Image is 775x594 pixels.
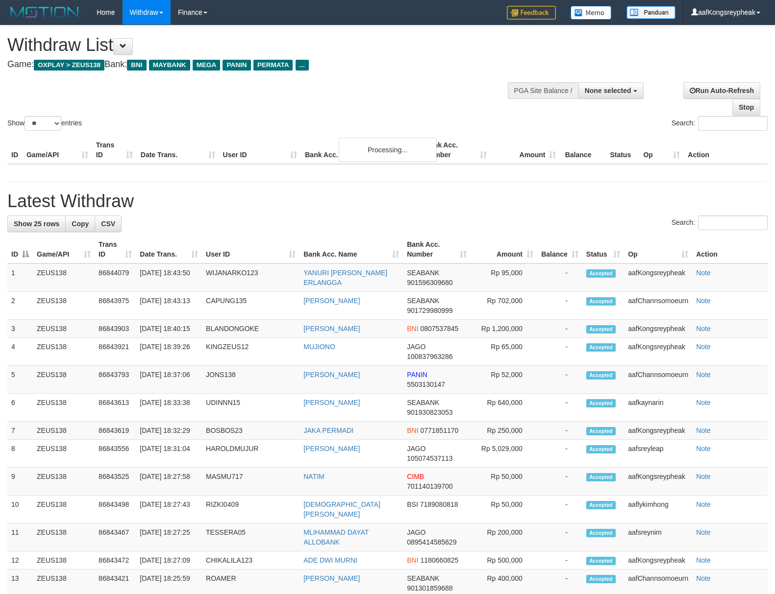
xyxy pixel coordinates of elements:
[508,82,578,99] div: PGA Site Balance /
[7,35,507,55] h1: Withdraw List
[33,338,95,366] td: ZEUS138
[624,422,692,440] td: aafKongsreypheak
[578,82,644,99] button: None selected
[149,60,190,71] span: MAYBANK
[624,496,692,523] td: aaflykimhong
[624,263,692,292] td: aafKongsreypheak
[193,60,221,71] span: MEGA
[303,399,360,406] a: [PERSON_NAME]
[537,440,582,468] td: -
[537,320,582,338] td: -
[303,427,353,434] a: JAKA PERMADI
[471,523,537,551] td: Rp 200,000
[296,60,309,71] span: ...
[420,325,458,333] span: Copy 0807537845 to clipboard
[586,427,616,435] span: Accepted
[33,236,95,263] th: Game/API: activate to sort column ascending
[471,551,537,570] td: Rp 500,000
[136,263,202,292] td: [DATE] 18:43:50
[586,575,616,583] span: Accepted
[407,343,425,351] span: JAGO
[300,236,403,263] th: Bank Acc. Name: activate to sort column ascending
[624,366,692,394] td: aafChannsomoeurn
[537,236,582,263] th: Balance: activate to sort column ascending
[692,236,768,263] th: Action
[471,320,537,338] td: Rp 1,200,000
[303,325,360,333] a: [PERSON_NAME]
[303,371,360,379] a: [PERSON_NAME]
[303,556,357,564] a: ADE DWI MURNI
[7,394,33,422] td: 6
[407,584,452,592] span: Copy 901301859688 to clipboard
[471,422,537,440] td: Rp 250,000
[202,394,300,422] td: UDINNN15
[301,136,421,164] th: Bank Acc. Name
[491,136,560,164] th: Amount
[202,422,300,440] td: BOSBOS23
[606,136,639,164] th: Status
[303,528,369,546] a: MLIHAMMAD DAYAT ALLOBANK
[683,82,760,99] a: Run Auto-Refresh
[33,320,95,338] td: ZEUS138
[253,60,293,71] span: PERMATA
[586,445,616,453] span: Accepted
[696,399,711,406] a: Note
[7,422,33,440] td: 7
[698,116,768,131] input: Search:
[624,551,692,570] td: aafKongsreypheak
[95,440,136,468] td: 86843556
[202,263,300,292] td: WIJANARKO123
[571,6,612,20] img: Button%20Memo.svg
[672,215,768,230] label: Search:
[586,343,616,352] span: Accepted
[586,269,616,278] span: Accepted
[471,292,537,320] td: Rp 702,000
[7,263,33,292] td: 1
[7,136,23,164] th: ID
[696,371,711,379] a: Note
[33,366,95,394] td: ZEUS138
[136,440,202,468] td: [DATE] 18:31:04
[33,263,95,292] td: ZEUS138
[421,136,491,164] th: Bank Acc. Number
[537,338,582,366] td: -
[33,468,95,496] td: ZEUS138
[33,292,95,320] td: ZEUS138
[202,496,300,523] td: RIZKI0409
[407,454,452,462] span: Copy 105074537113 to clipboard
[25,116,61,131] select: Showentries
[7,338,33,366] td: 4
[582,236,624,263] th: Status: activate to sort column ascending
[696,445,711,452] a: Note
[624,523,692,551] td: aafsreynim
[407,325,418,333] span: BNI
[33,394,95,422] td: ZEUS138
[7,215,66,232] a: Show 25 rows
[219,136,301,164] th: User ID
[202,366,300,394] td: JONS138
[684,136,768,164] th: Action
[696,574,711,582] a: Note
[537,422,582,440] td: -
[471,468,537,496] td: Rp 50,000
[101,220,115,228] span: CSV
[407,574,439,582] span: SEABANK
[624,440,692,468] td: aafsreyleap
[407,528,425,536] span: JAGO
[127,60,146,71] span: BNI
[136,236,202,263] th: Date Trans.: activate to sort column ascending
[586,371,616,380] span: Accepted
[586,473,616,481] span: Accepted
[698,215,768,230] input: Search:
[202,440,300,468] td: HAROLDMUJUR
[7,523,33,551] td: 11
[537,468,582,496] td: -
[586,325,616,333] span: Accepted
[7,116,82,131] label: Show entries
[624,236,692,263] th: Op: activate to sort column ascending
[696,473,711,480] a: Note
[7,468,33,496] td: 9
[136,394,202,422] td: [DATE] 18:33:38
[696,343,711,351] a: Note
[202,236,300,263] th: User ID: activate to sort column ascending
